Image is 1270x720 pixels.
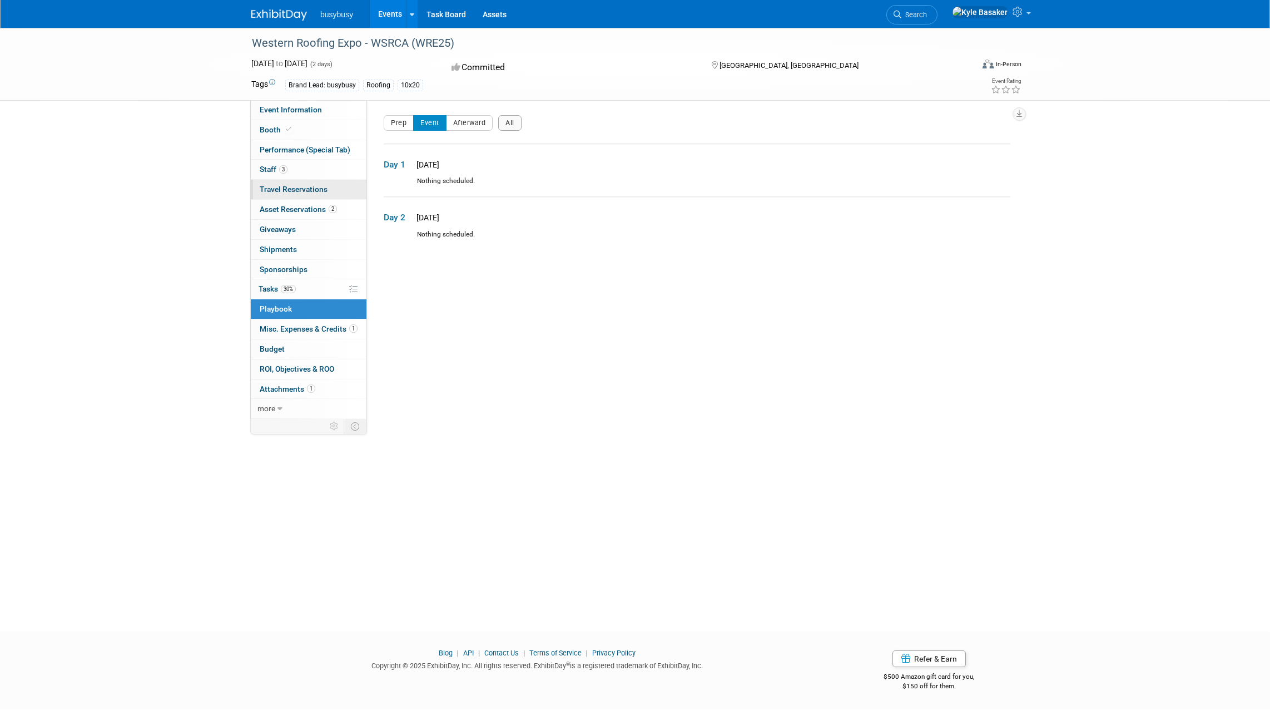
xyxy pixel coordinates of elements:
span: Shipments [260,245,297,254]
span: | [475,649,483,657]
div: Committed [448,58,694,77]
a: Contact Us [484,649,519,657]
span: Asset Reservations [260,205,337,214]
a: more [251,399,366,418]
span: Day 1 [384,159,411,171]
span: [DATE] [413,160,439,169]
sup: ® [566,661,570,667]
td: Personalize Event Tab Strip [325,419,344,433]
span: 2 [329,205,337,213]
a: Refer & Earn [892,650,966,667]
a: Staff3 [251,160,366,179]
div: Nothing scheduled. [384,176,1010,196]
a: Blog [439,649,453,657]
span: [GEOGRAPHIC_DATA], [GEOGRAPHIC_DATA] [720,61,859,70]
a: Attachments1 [251,379,366,399]
img: Format-Inperson.png [983,60,994,68]
span: Sponsorships [260,265,307,274]
a: Asset Reservations2 [251,200,366,219]
span: busybusy [320,10,353,19]
span: Day 2 [384,211,411,224]
div: Nothing scheduled. [384,230,1010,249]
div: $150 off for them. [840,682,1019,691]
span: 1 [307,384,315,393]
div: Brand Lead: busybusy [285,80,359,91]
td: Toggle Event Tabs [344,419,367,433]
div: Roofing [363,80,394,91]
div: In-Person [995,60,1021,68]
a: Shipments [251,240,366,259]
span: Giveaways [260,225,296,234]
span: 3 [279,165,287,174]
span: Misc. Expenses & Credits [260,324,358,333]
a: Misc. Expenses & Credits1 [251,319,366,339]
span: | [520,649,528,657]
span: Travel Reservations [260,185,328,194]
span: | [583,649,591,657]
i: Booth reservation complete [286,126,291,132]
span: to [274,59,285,68]
div: Western Roofing Expo - WSRCA (WRE25) [248,33,956,53]
span: 30% [281,285,296,293]
td: Tags [251,78,275,91]
span: Tasks [259,284,296,293]
div: Event Format [907,58,1021,75]
a: Travel Reservations [251,180,366,199]
span: | [454,649,462,657]
a: Sponsorships [251,260,366,279]
img: Kyle Basaker [952,6,1008,18]
span: Event Information [260,105,322,114]
a: Booth [251,120,366,140]
a: Playbook [251,299,366,319]
button: Event [413,115,447,131]
span: [DATE] [413,213,439,222]
div: Copyright © 2025 ExhibitDay, Inc. All rights reserved. ExhibitDay is a registered trademark of Ex... [251,658,823,671]
span: 1 [349,324,358,333]
div: $500 Amazon gift card for you, [840,665,1019,691]
span: Attachments [260,384,315,393]
span: Playbook [260,304,292,313]
a: Performance (Special Tab) [251,140,366,160]
button: Prep [384,115,414,131]
span: more [257,404,275,413]
div: 10x20 [398,80,423,91]
span: Budget [260,344,285,353]
div: Event Rating [991,78,1021,84]
span: Search [901,11,927,19]
a: ROI, Objectives & ROO [251,359,366,379]
a: Search [886,5,937,24]
span: Staff [260,165,287,174]
a: Tasks30% [251,279,366,299]
span: ROI, Objectives & ROO [260,364,334,373]
a: Privacy Policy [592,649,636,657]
span: Performance (Special Tab) [260,145,350,154]
a: API [463,649,474,657]
span: [DATE] [DATE] [251,59,307,68]
button: Afterward [446,115,493,131]
span: (2 days) [309,61,333,68]
button: All [498,115,522,131]
a: Terms of Service [529,649,582,657]
span: Booth [260,125,294,134]
a: Event Information [251,100,366,120]
a: Budget [251,339,366,359]
a: Giveaways [251,220,366,239]
img: ExhibitDay [251,9,307,21]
